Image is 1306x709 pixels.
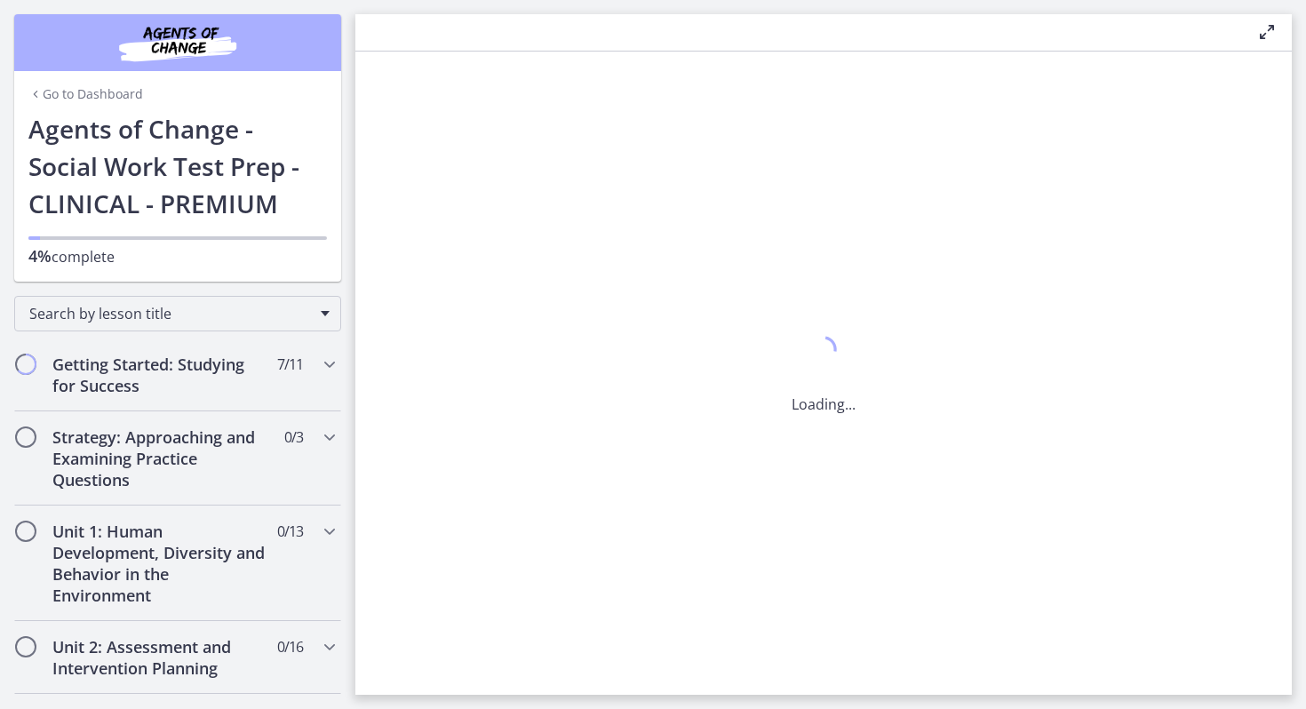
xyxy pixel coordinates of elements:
[52,521,269,606] h2: Unit 1: Human Development, Diversity and Behavior in the Environment
[28,245,52,267] span: 4%
[52,636,269,679] h2: Unit 2: Assessment and Intervention Planning
[14,296,341,331] div: Search by lesson title
[71,21,284,64] img: Agents of Change
[28,85,143,103] a: Go to Dashboard
[29,304,312,323] span: Search by lesson title
[277,636,303,657] span: 0 / 16
[52,426,269,490] h2: Strategy: Approaching and Examining Practice Questions
[28,110,327,222] h1: Agents of Change - Social Work Test Prep - CLINICAL - PREMIUM
[284,426,303,448] span: 0 / 3
[277,354,303,375] span: 7 / 11
[792,331,856,372] div: 1
[52,354,269,396] h2: Getting Started: Studying for Success
[277,521,303,542] span: 0 / 13
[28,245,327,267] p: complete
[792,394,856,415] p: Loading...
